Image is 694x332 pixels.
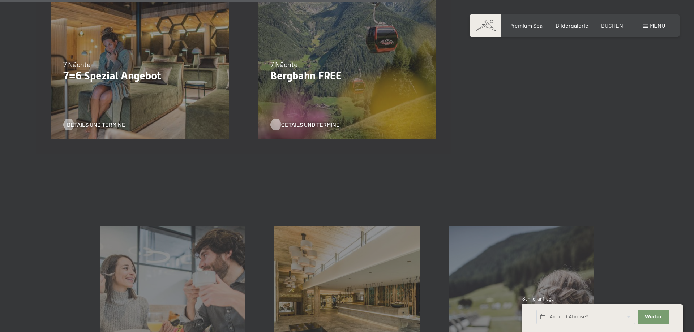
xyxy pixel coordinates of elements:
span: Schnellanfrage [522,296,554,302]
span: Weiter [645,314,662,320]
a: Bildergalerie [556,22,588,29]
a: Premium Spa [509,22,543,29]
a: Details und Termine [63,121,125,129]
span: 7 Nächte [270,60,298,69]
span: Details und Termine [67,121,125,129]
a: Details und Termine [270,121,333,129]
p: Bergbahn FREE [270,69,423,82]
span: Menü [650,22,665,29]
button: Weiter [638,310,669,324]
a: BUCHEN [601,22,623,29]
span: Details und Termine [281,121,340,129]
span: 7 Nächte [63,60,91,69]
p: 7=6 Spezial Angebot [63,69,216,82]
